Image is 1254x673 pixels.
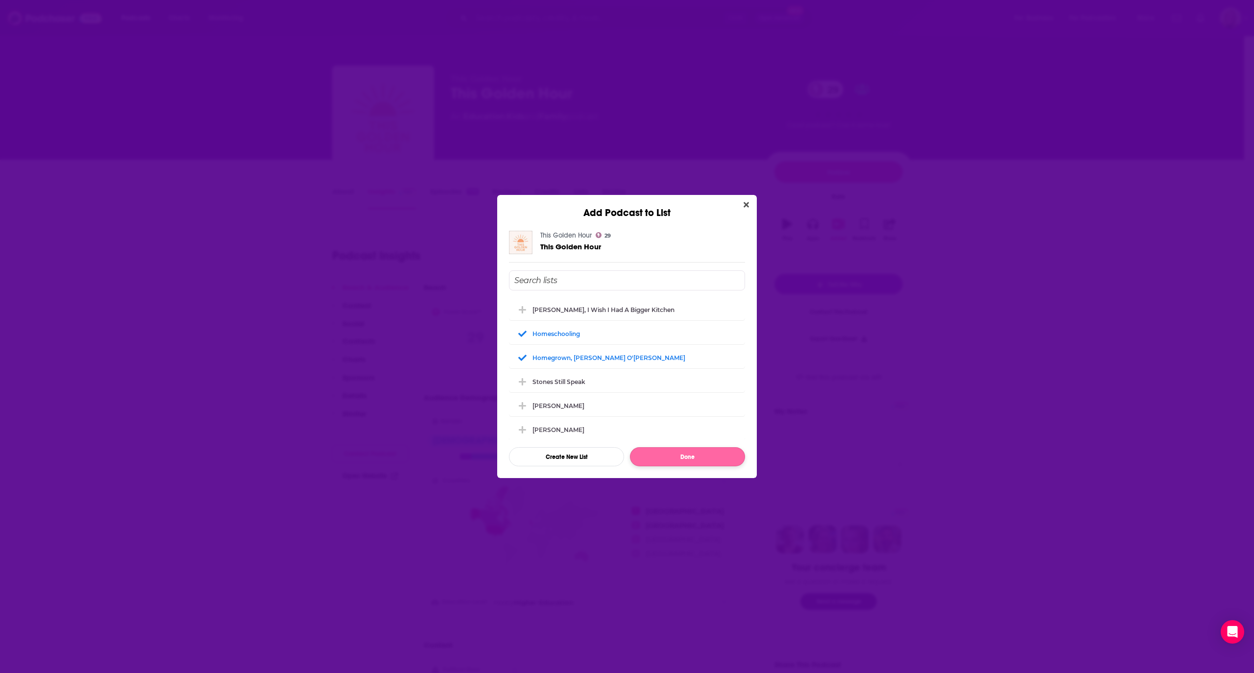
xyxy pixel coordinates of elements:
[509,419,745,440] div: Portia Preston
[540,231,592,240] a: This Golden Hour
[509,347,745,368] div: Homegrown, Amber O'Neal Johnston
[532,330,580,337] div: Homeschooling
[509,270,745,466] div: Add Podcast To List
[509,447,624,466] button: Create New List
[1221,620,1244,644] div: Open Intercom Messenger
[497,195,757,219] div: Add Podcast to List
[509,270,745,290] input: Search lists
[509,231,532,254] img: This Golden Hour
[532,426,584,433] div: [PERSON_NAME]
[630,447,745,466] button: Done
[604,234,611,238] span: 29
[509,395,745,416] div: Portia Preston
[532,378,585,385] div: Stones Still Speak
[532,354,685,361] div: Homegrown, [PERSON_NAME] O'[PERSON_NAME]
[509,323,745,344] div: Homeschooling
[532,306,675,313] div: [PERSON_NAME], I Wish I Had a Bigger Kitchen
[509,299,745,320] div: Kate Strickler, I Wish I Had a Bigger Kitchen
[740,199,753,211] button: Close
[532,402,584,409] div: [PERSON_NAME]
[509,371,745,392] div: Stones Still Speak
[596,232,611,238] a: 29
[540,242,601,251] a: This Golden Hour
